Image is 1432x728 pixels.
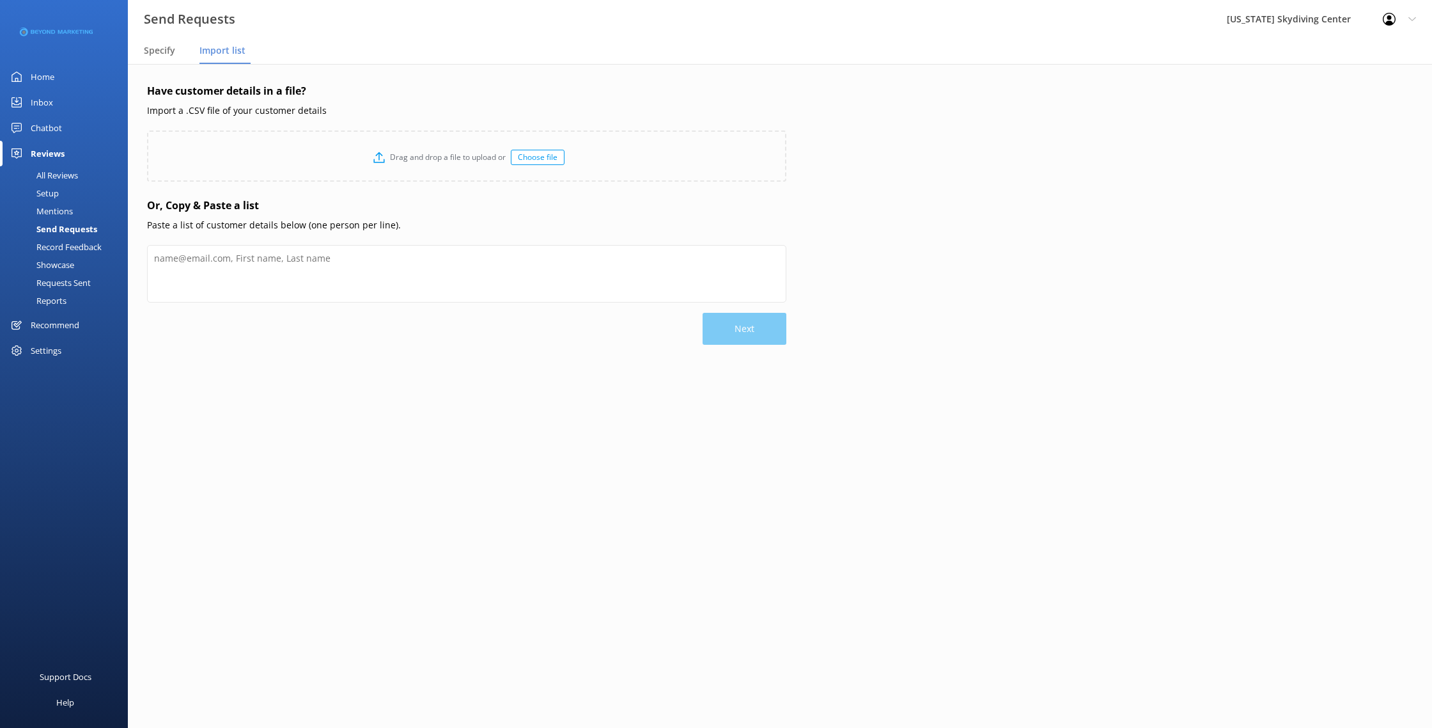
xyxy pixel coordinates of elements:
[8,202,128,220] a: Mentions
[8,238,102,256] div: Record Feedback
[40,664,91,690] div: Support Docs
[147,198,786,214] h4: Or, Copy & Paste a list
[147,104,786,118] p: Import a .CSV file of your customer details
[8,202,73,220] div: Mentions
[8,274,128,292] a: Requests Sent
[56,690,74,715] div: Help
[31,90,53,115] div: Inbox
[31,115,62,141] div: Chatbot
[8,220,97,238] div: Send Requests
[199,44,245,57] span: Import list
[8,220,128,238] a: Send Requests
[8,256,74,274] div: Showcase
[8,184,128,202] a: Setup
[144,9,235,29] h3: Send Requests
[31,312,79,338] div: Recommend
[147,83,786,100] h4: Have customer details in a file?
[8,292,66,310] div: Reports
[31,64,54,90] div: Home
[8,238,128,256] a: Record Feedback
[144,44,175,57] span: Specify
[31,338,61,363] div: Settings
[8,166,78,184] div: All Reviews
[8,292,128,310] a: Reports
[8,184,59,202] div: Setup
[147,218,786,232] p: Paste a list of customer details below (one person per line).
[511,150,564,165] div: Choose file
[8,166,128,184] a: All Reviews
[8,274,91,292] div: Requests Sent
[8,256,128,274] a: Showcase
[31,141,65,166] div: Reviews
[385,151,511,163] p: Drag and drop a file to upload or
[19,22,93,43] img: 3-1676954853.png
